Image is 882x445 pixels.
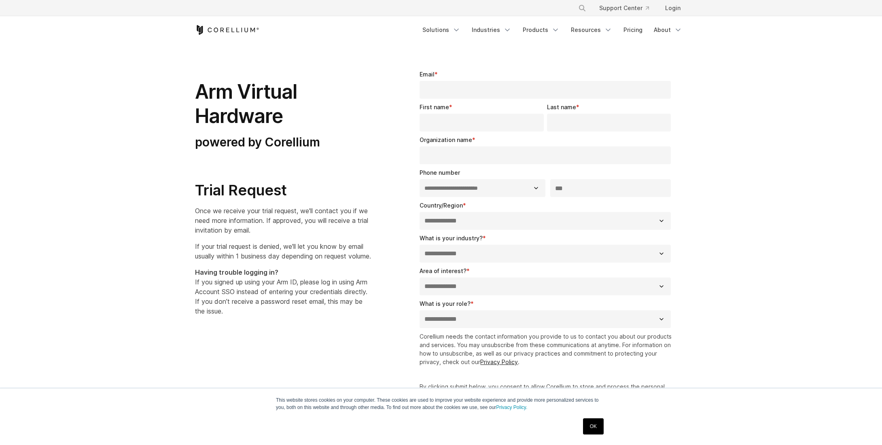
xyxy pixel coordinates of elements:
[420,104,449,110] span: First name
[518,23,564,37] a: Products
[195,135,371,150] h3: powered by Corellium
[276,396,606,411] p: This website stores cookies on your computer. These cookies are used to improve your website expe...
[420,300,471,307] span: What is your role?
[420,202,463,209] span: Country/Region
[467,23,516,37] a: Industries
[195,80,371,128] h1: Arm Virtual Hardware
[195,242,371,260] span: If your trial request is denied, we'll let you know by email usually within 1 business day depend...
[547,104,576,110] span: Last name
[195,207,368,234] span: Once we receive your trial request, we'll contact you if we need more information. If approved, y...
[418,23,687,37] div: Navigation Menu
[420,169,460,176] span: Phone number
[195,181,371,199] h2: Trial Request
[583,418,604,434] a: OK
[496,405,527,410] a: Privacy Policy.
[195,25,259,35] a: Corellium Home
[568,1,687,15] div: Navigation Menu
[619,23,647,37] a: Pricing
[659,1,687,15] a: Login
[195,268,367,315] span: If you signed up using your Arm ID, please log in using Arm Account SSO instead of entering your ...
[418,23,465,37] a: Solutions
[566,23,617,37] a: Resources
[420,136,472,143] span: Organization name
[420,332,674,366] p: Corellium needs the contact information you provide to us to contact you about our products and s...
[649,23,687,37] a: About
[420,71,435,78] span: Email
[195,268,278,276] strong: Having trouble logging in?
[593,1,655,15] a: Support Center
[420,267,466,274] span: Area of interest?
[575,1,589,15] button: Search
[420,382,674,399] p: By clicking submit below, you consent to allow Corellium to store and process the personal inform...
[420,235,483,242] span: What is your industry?
[480,358,518,365] a: Privacy Policy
